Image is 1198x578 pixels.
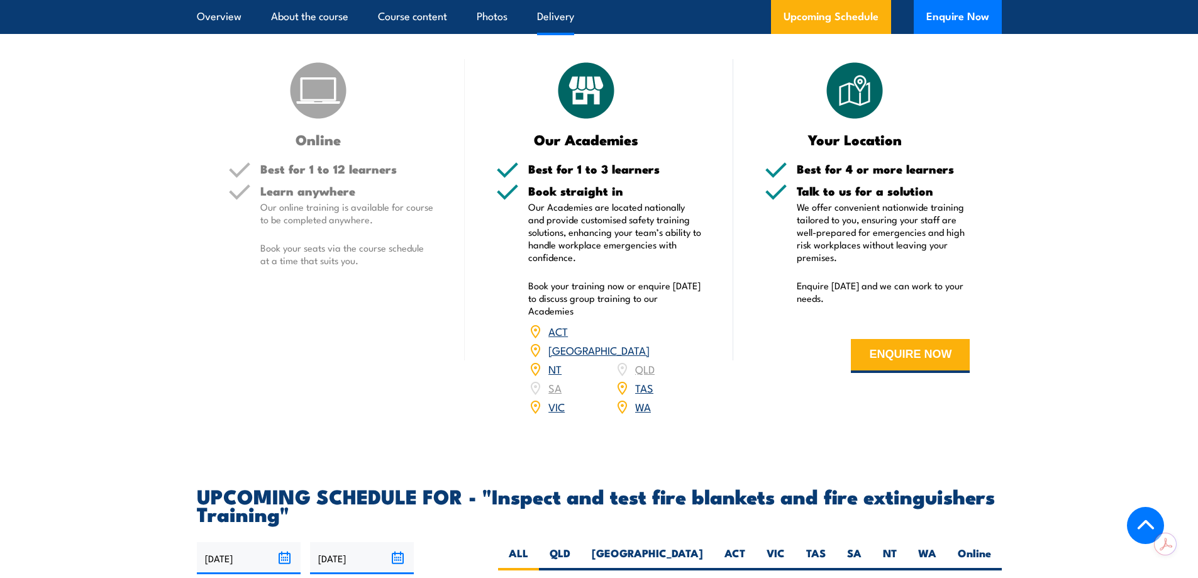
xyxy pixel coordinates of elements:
[260,242,434,267] p: Book your seats via the course schedule at a time that suits you.
[528,201,702,264] p: Our Academies are located nationally and provide customised safety training solutions, enhancing ...
[496,132,677,147] h3: Our Academies
[548,323,568,338] a: ACT
[635,380,653,395] a: TAS
[548,399,565,414] a: VIC
[851,339,970,373] button: ENQUIRE NOW
[872,546,907,570] label: NT
[797,201,970,264] p: We offer convenient nationwide training tailored to you, ensuring your staff are well-prepared fo...
[498,546,539,570] label: ALL
[714,546,756,570] label: ACT
[796,546,836,570] label: TAS
[228,132,409,147] h3: Online
[947,546,1002,570] label: Online
[765,132,945,147] h3: Your Location
[528,279,702,317] p: Book your training now or enquire [DATE] to discuss group training to our Academies
[197,542,301,574] input: From date
[756,546,796,570] label: VIC
[260,201,434,226] p: Our online training is available for course to be completed anywhere.
[548,342,650,357] a: [GEOGRAPHIC_DATA]
[548,361,562,376] a: NT
[797,185,970,197] h5: Talk to us for a solution
[539,546,581,570] label: QLD
[907,546,947,570] label: WA
[635,399,651,414] a: WA
[528,185,702,197] h5: Book straight in
[528,163,702,175] h5: Best for 1 to 3 learners
[310,542,414,574] input: To date
[260,185,434,197] h5: Learn anywhere
[197,487,1002,522] h2: UPCOMING SCHEDULE FOR - "Inspect and test fire blankets and fire extinguishers Training"
[797,163,970,175] h5: Best for 4 or more learners
[260,163,434,175] h5: Best for 1 to 12 learners
[797,279,970,304] p: Enquire [DATE] and we can work to your needs.
[581,546,714,570] label: [GEOGRAPHIC_DATA]
[836,546,872,570] label: SA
